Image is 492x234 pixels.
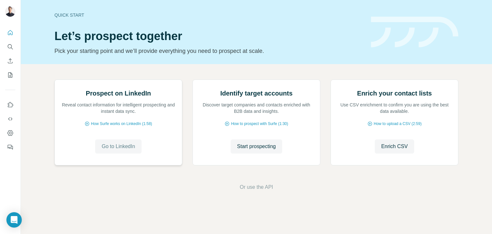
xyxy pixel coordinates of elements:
[95,139,141,154] button: Go to LinkedIn
[199,102,314,114] p: Discover target companies and contacts enriched with B2B data and insights.
[381,143,408,150] span: Enrich CSV
[5,55,15,67] button: Enrich CSV
[6,212,22,228] div: Open Intercom Messenger
[5,41,15,53] button: Search
[231,121,288,127] span: How to prospect with Surfe (1:30)
[371,17,458,48] img: banner
[240,183,273,191] button: Or use the API
[54,30,363,43] h1: Let’s prospect together
[5,27,15,38] button: Quick start
[231,139,282,154] button: Start prospecting
[5,6,15,17] img: Avatar
[54,46,363,55] p: Pick your starting point and we’ll provide everything you need to prospect at scale.
[61,102,176,114] p: Reveal contact information for intelligent prospecting and instant data sync.
[337,102,452,114] p: Use CSV enrichment to confirm you are using the best data available.
[86,89,151,98] h2: Prospect on LinkedIn
[220,89,293,98] h2: Identify target accounts
[5,141,15,153] button: Feedback
[5,113,15,125] button: Use Surfe API
[374,121,422,127] span: How to upload a CSV (2:59)
[54,12,363,18] div: Quick start
[357,89,432,98] h2: Enrich your contact lists
[5,69,15,81] button: My lists
[375,139,414,154] button: Enrich CSV
[91,121,152,127] span: How Surfe works on LinkedIn (1:58)
[5,99,15,111] button: Use Surfe on LinkedIn
[5,127,15,139] button: Dashboard
[102,143,135,150] span: Go to LinkedIn
[237,143,276,150] span: Start prospecting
